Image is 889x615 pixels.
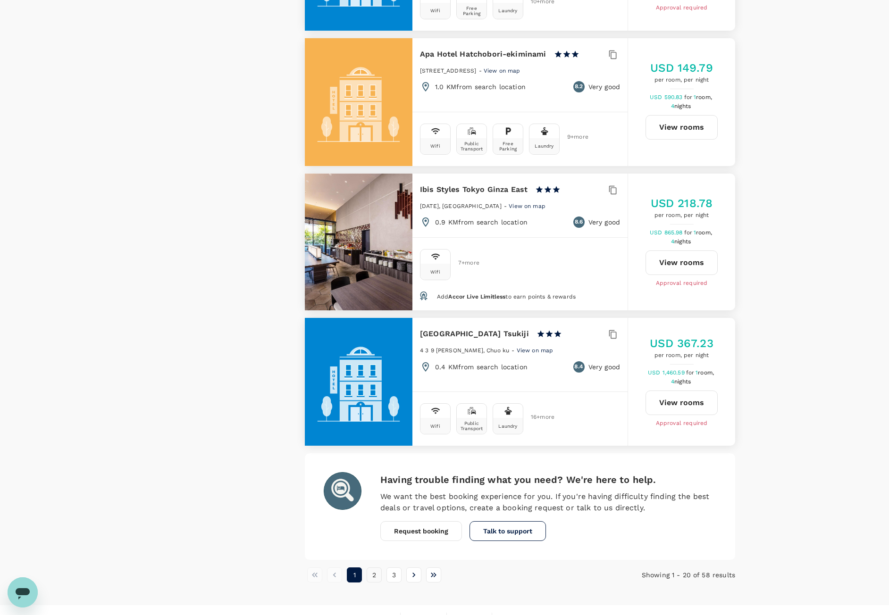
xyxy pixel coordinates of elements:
p: 0.4 KM from search location [435,362,528,372]
span: 16 + more [531,414,545,420]
span: per room, per night [650,351,713,360]
span: nights [674,103,691,109]
a: View on map [484,66,520,74]
div: Free Parking [459,6,485,16]
p: Very good [588,217,620,227]
a: View on map [509,202,545,209]
span: USD 865.98 [650,229,684,236]
div: Laundry [498,424,517,429]
span: 4 [671,103,692,109]
p: 1.0 KM from search location [435,82,526,91]
span: per room, per night [651,211,713,220]
div: Laundry [535,143,554,149]
span: Add to earn points & rewards [437,293,576,300]
span: 7 + more [458,260,472,266]
span: Approval required [656,419,708,428]
span: USD 590.83 [650,94,684,100]
button: View rooms [646,250,718,275]
div: Public Transport [459,141,485,151]
span: View on map [517,347,554,354]
div: Wifi [430,424,440,429]
nav: pagination navigation [305,567,592,582]
h5: USD 218.78 [651,196,713,211]
span: room, [696,94,712,100]
button: Go to page 3 [386,567,402,582]
h6: Ibis Styles Tokyo Ginza East [420,183,528,196]
button: page 1 [347,567,362,582]
p: Very good [588,82,620,91]
span: 1 [696,369,715,376]
span: - [504,203,509,209]
span: per room, per night [650,75,713,85]
span: room, [696,229,712,236]
div: Public Transport [459,421,485,431]
h5: USD 149.79 [650,60,713,75]
button: Talk to support [470,521,546,541]
span: nights [674,238,691,245]
h6: Having trouble finding what you need? We're here to help. [380,472,716,487]
div: Wifi [430,143,440,149]
span: 8.4 [574,362,583,372]
p: 0.9 KM from search location [435,217,528,227]
span: 4 [671,238,692,245]
span: 8.6 [575,217,583,227]
span: 1 [694,94,713,100]
span: Accor Live Limitless [448,293,505,300]
span: for [684,229,694,236]
div: Free Parking [495,141,521,151]
span: Approval required [656,3,708,13]
h5: USD 367.23 [650,336,713,351]
span: 4 3 9 [PERSON_NAME], Chuo ku [420,347,509,354]
p: Very good [588,362,620,372]
div: Wifi [430,269,440,274]
span: - [512,347,516,354]
div: Laundry [498,8,517,13]
p: We want the best booking experience for you. If you're having difficulty finding the best deals o... [380,491,716,514]
span: USD 1,460.59 [648,369,686,376]
span: for [684,94,694,100]
iframe: Button to launch messaging window [8,577,38,607]
button: View rooms [646,115,718,140]
span: Approval required [656,279,708,288]
button: Go to last page [426,567,441,582]
a: View on map [517,346,554,354]
span: room, [698,369,714,376]
button: Go to page 2 [367,567,382,582]
button: Go to next page [406,567,421,582]
h6: Apa Hotel Hatchobori-ekiminami [420,48,546,61]
span: 8.2 [575,82,583,91]
span: 1 [694,229,713,236]
span: 9 + more [567,134,581,140]
div: Wifi [430,8,440,13]
p: Showing 1 - 20 of 58 results [592,570,735,580]
span: [DATE], [GEOGRAPHIC_DATA] [420,203,502,209]
span: for [686,369,696,376]
span: [STREET_ADDRESS] [420,67,476,74]
span: nights [674,378,691,385]
span: View on map [509,203,545,209]
span: 4 [671,378,692,385]
span: - [479,67,484,74]
button: Request booking [380,521,462,541]
button: View rooms [646,391,718,415]
h6: [GEOGRAPHIC_DATA] Tsukiji [420,327,529,341]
